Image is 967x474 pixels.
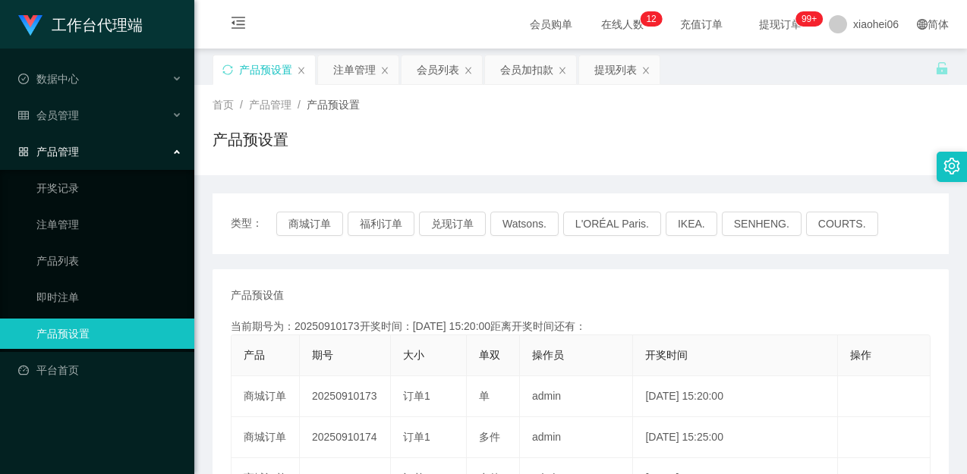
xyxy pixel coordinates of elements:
[213,1,264,49] i: 图标: menu-fold
[917,19,928,30] i: 图标: global
[633,376,838,417] td: [DATE] 15:20:00
[464,66,473,75] i: 图标: close
[943,158,960,174] i: 图标: setting
[490,212,559,236] button: Watsons.
[312,349,333,361] span: 期号
[520,376,633,417] td: admin
[36,319,182,349] a: 产品预设置
[666,212,717,236] button: IKEA.
[646,11,651,27] p: 1
[479,390,490,402] span: 单
[276,212,343,236] button: 商城订单
[594,19,651,30] span: 在线人数
[18,110,29,121] i: 图标: table
[36,282,182,312] a: 即时注单
[333,55,376,84] div: 注单管理
[633,417,838,458] td: [DATE] 15:25:00
[500,55,553,84] div: 会员加扣款
[641,66,650,75] i: 图标: close
[18,146,29,157] i: 图标: appstore-o
[520,417,633,458] td: admin
[594,55,637,84] div: 提现列表
[18,146,79,158] span: 产品管理
[231,212,276,236] span: 类型：
[479,349,500,361] span: 单双
[52,1,143,49] h1: 工作台代理端
[419,212,486,236] button: 兑现订单
[563,212,661,236] button: L'ORÉAL Paris.
[244,349,265,361] span: 产品
[240,99,243,111] span: /
[806,212,878,236] button: COURTS.
[232,417,300,458] td: 商城订单
[403,390,430,402] span: 订单1
[300,376,391,417] td: 20250910173
[751,19,809,30] span: 提现订单
[239,55,292,84] div: 产品预设置
[231,319,931,334] div: 当前期号为：20250910173开奖时间：[DATE] 15:20:00距离开奖时间还有：
[672,19,730,30] span: 充值订单
[18,74,29,84] i: 图标: check-circle-o
[231,287,284,303] span: 产品预设值
[403,431,430,443] span: 订单1
[18,15,43,36] img: logo.9652507e.png
[935,61,949,75] i: 图标: unlock
[795,11,823,27] sup: 1155
[558,66,567,75] i: 图标: close
[645,349,688,361] span: 开奖时间
[479,431,500,443] span: 多件
[222,64,233,75] i: 图标: sync
[297,66,306,75] i: 图标: close
[36,246,182,276] a: 产品列表
[213,128,288,151] h1: 产品预设置
[36,209,182,240] a: 注单管理
[640,11,662,27] sup: 12
[403,349,424,361] span: 大小
[307,99,360,111] span: 产品预设置
[380,66,389,75] i: 图标: close
[36,173,182,203] a: 开奖记录
[348,212,414,236] button: 福利订单
[18,18,143,30] a: 工作台代理端
[213,99,234,111] span: 首页
[532,349,564,361] span: 操作员
[18,355,182,385] a: 图标: dashboard平台首页
[300,417,391,458] td: 20250910174
[298,99,301,111] span: /
[651,11,657,27] p: 2
[722,212,802,236] button: SENHENG.
[417,55,459,84] div: 会员列表
[232,376,300,417] td: 商城订单
[249,99,291,111] span: 产品管理
[18,73,79,85] span: 数据中心
[18,109,79,121] span: 会员管理
[850,349,871,361] span: 操作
